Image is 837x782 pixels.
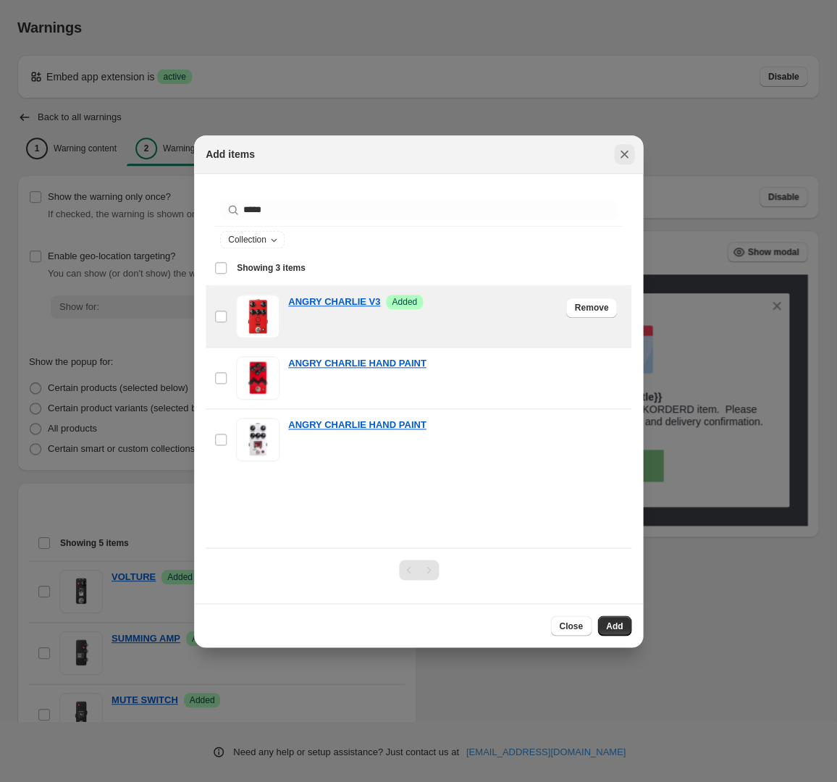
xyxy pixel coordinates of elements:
[206,147,255,161] h2: Add items
[574,302,608,314] span: Remove
[550,615,592,636] button: Close
[399,560,439,580] nav: Pagination
[236,295,279,338] img: ANGRY CHARLIE V3
[288,356,426,371] a: ANGRY CHARLIE HAND PAINT
[228,234,266,245] span: Collection
[559,620,583,631] span: Close
[221,232,284,248] button: Collection
[288,295,380,309] a: ANGRY CHARLIE V3
[392,296,417,308] span: Added
[288,418,426,432] a: ANGRY CHARLIE HAND PAINT
[237,262,306,274] span: Showing 3 items
[597,615,631,636] button: Add
[606,620,623,631] span: Add
[614,144,634,164] button: Close
[565,298,617,318] button: Remove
